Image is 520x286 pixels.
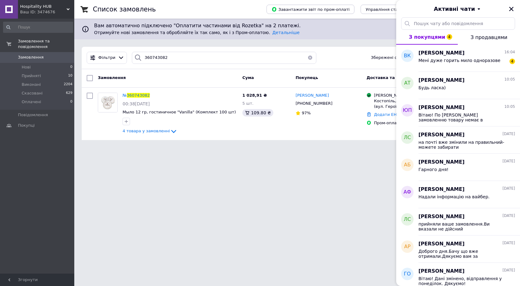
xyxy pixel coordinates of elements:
[123,93,127,98] span: №
[396,126,520,154] button: ЛС[PERSON_NAME][DATE]на почті вже змінили на правильний-можете забирати
[22,73,41,79] span: Прийняті
[271,7,349,12] span: Завантажити звіт по пром-оплаті
[18,112,48,118] span: Повідомлення
[361,5,418,14] button: Управління статусами
[68,73,72,79] span: 10
[418,167,448,172] span: Гарного дня!
[418,276,506,286] span: Вітаю! Дані змінено, відправлення у понеділок. Дякуємо!
[3,22,73,33] input: Пошук
[396,72,520,99] button: АТ[PERSON_NAME]10:05Будь ласка)
[94,22,500,29] span: Вам автоматично підключено "Оплатити частинами від Rozetka" на 2 платежі.
[374,112,396,117] a: Додати ЕН
[94,30,300,35] span: Отримуйте нові замовлення та обробляйте їх так само, як і з Пром-оплатою.
[418,85,446,90] span: Будь ласка)
[296,75,318,80] span: Покупець
[18,38,74,50] span: Замовлення та повідомлення
[418,186,465,193] span: [PERSON_NAME]
[22,90,43,96] span: Скасовані
[509,59,515,64] span: 4
[396,208,520,235] button: ЛС[PERSON_NAME][DATE]прийняли ваше замовлення.Ви вказали не дійсний номер.Напишіть,будь ласка,ваш...
[366,75,412,80] span: Доставка та оплата
[374,120,447,126] div: Пром-оплата
[242,109,273,117] div: 109.80 ₴
[418,58,500,63] span: Мені дуже горить мило одноразове
[502,240,515,246] span: [DATE]
[502,159,515,164] span: [DATE]
[93,6,156,13] h1: Список замовлень
[272,30,300,35] a: Детальніше
[18,123,35,128] span: Покупці
[502,131,515,137] span: [DATE]
[123,129,170,134] span: 4 товара у замовленні
[418,194,490,199] span: Надали інформацію на вайбер.
[447,34,452,40] span: 4
[296,101,332,106] span: [PHONE_NUMBER]
[296,93,329,98] span: [PERSON_NAME]
[374,93,447,98] div: [PERSON_NAME]
[404,189,411,196] span: АФ
[404,271,411,278] span: ГО
[418,104,465,111] span: [PERSON_NAME]
[396,99,520,126] button: ЮП[PERSON_NAME]10:05Вітаю! По [PERSON_NAME] замовленню товару немає в наявності. Під замовлення 4...
[404,216,411,223] span: ЛС
[296,93,329,99] a: [PERSON_NAME]
[22,82,41,87] span: Виконані
[504,50,515,55] span: 16:04
[396,30,458,45] button: З покупцями4
[396,154,520,181] button: АБ[PERSON_NAME][DATE]Гарного дня!
[409,34,445,40] span: З покупцями
[66,90,72,96] span: 629
[418,213,465,220] span: [PERSON_NAME]
[374,98,447,109] div: Костопіль, [STREET_ADDRESS], (вул. Героїв України)
[242,101,253,106] span: 5 шт.
[404,161,411,169] span: АБ
[403,107,412,114] span: ЮП
[502,186,515,191] span: [DATE]
[418,50,465,57] span: [PERSON_NAME]
[266,5,354,14] button: Завантажити звіт по пром-оплаті
[418,222,506,231] span: прийняли ваше замовлення.Ви вказали не дійсний номер.Напишіть,будь ласка,ваш актуальний номер тел...
[302,111,311,115] span: 97%
[70,99,72,105] span: 0
[98,55,115,61] span: Фільтри
[434,5,475,13] span: Активні чати
[401,17,515,30] input: Пошук чату або повідомлення
[508,5,515,13] button: Закрити
[404,243,411,250] span: АР
[502,268,515,273] span: [DATE]
[132,52,316,64] input: Пошук за номером замовлення, ПІБ покупця, номером телефону, Email, номером накладної
[366,7,413,12] span: Управління статусами
[396,181,520,208] button: АФ[PERSON_NAME][DATE]Надали інформацію на вайбер.
[470,34,507,40] span: З продавцями
[22,99,41,105] span: Оплачені
[418,77,465,84] span: [PERSON_NAME]
[98,93,117,112] img: Фото товару
[70,64,72,70] span: 0
[64,82,72,87] span: 2204
[123,93,150,98] a: №360743082
[418,140,506,150] span: на почті вже змінили на правильний-можете забирати
[418,131,465,139] span: [PERSON_NAME]
[418,112,506,122] span: Вітаю! По [PERSON_NAME] замовленню товару немає в наявності. Під замовлення 45 днів.
[404,80,411,87] span: АТ
[371,55,413,61] span: Збережені фільтри:
[504,104,515,109] span: 10:05
[123,101,150,106] span: 00:38[DATE]
[418,159,465,166] span: [PERSON_NAME]
[20,9,74,15] div: Ваш ID: 3474676
[504,77,515,82] span: 10:05
[502,213,515,218] span: [DATE]
[123,110,236,114] a: Мыло 12 гр, гостиничное "Vanilla" (Комплект 100 шт)
[242,75,254,80] span: Cума
[304,52,316,64] button: Очистить
[458,30,520,45] button: З продавцями
[242,93,267,98] span: 1 028,91 ₴
[396,45,520,72] button: ВК[PERSON_NAME]16:04Мені дуже горить мило одноразове4
[123,129,177,133] a: 4 товара у замовленні
[18,55,44,60] span: Замовлення
[20,4,67,9] span: Hospitality HUB
[127,93,150,98] span: 360743082
[418,268,465,275] span: [PERSON_NAME]
[414,5,503,13] button: Активні чати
